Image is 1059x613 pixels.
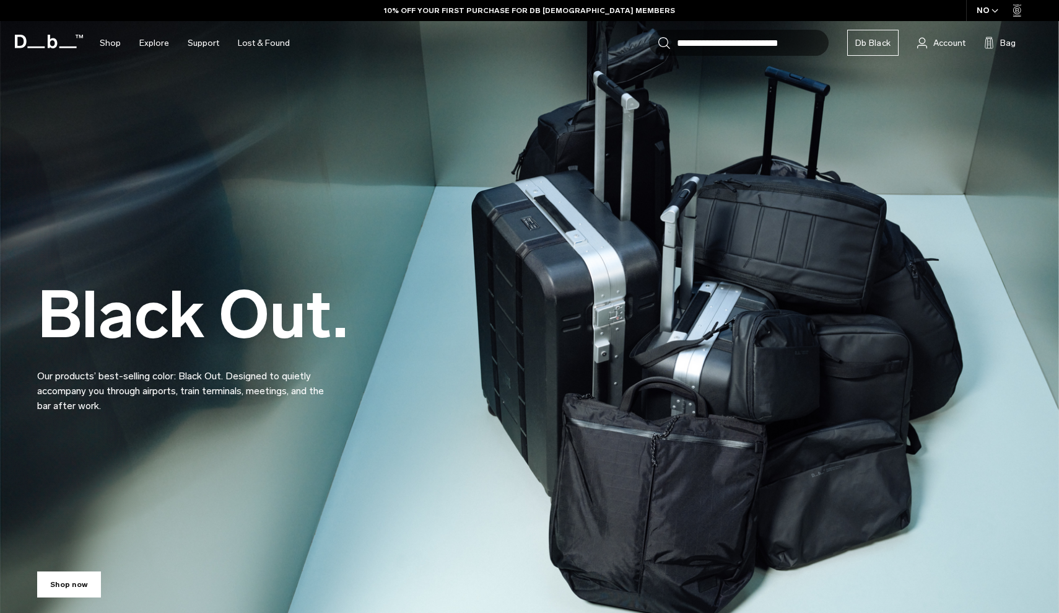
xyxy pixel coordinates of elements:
[933,37,965,50] span: Account
[37,354,334,413] p: Our products’ best-selling color: Black Out. Designed to quietly accompany you through airports, ...
[90,21,299,65] nav: Main Navigation
[100,21,121,65] a: Shop
[847,30,899,56] a: Db Black
[238,21,290,65] a: Lost & Found
[188,21,219,65] a: Support
[917,35,965,50] a: Account
[139,21,169,65] a: Explore
[37,283,348,348] h2: Black Out.
[984,35,1016,50] button: Bag
[37,571,101,598] a: Shop now
[1000,37,1016,50] span: Bag
[384,5,675,16] a: 10% OFF YOUR FIRST PURCHASE FOR DB [DEMOGRAPHIC_DATA] MEMBERS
